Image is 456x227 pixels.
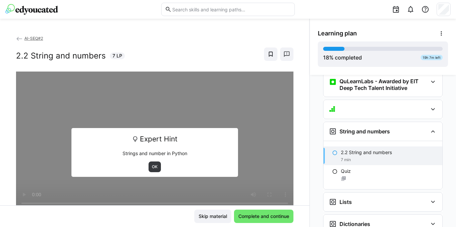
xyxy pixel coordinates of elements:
[194,210,231,223] button: Skip material
[112,52,122,59] span: 7 LP
[24,36,43,41] span: AI-SEQ#2
[151,164,158,169] span: OK
[339,199,352,205] h3: Lists
[318,30,357,37] span: Learning plan
[140,133,178,145] span: Expert Hint
[198,213,228,220] span: Skip material
[421,55,443,60] div: 19h 7m left
[341,157,351,162] span: 7 min
[234,210,293,223] button: Complete and continue
[16,51,106,61] h2: 2.2 String and numbers
[339,78,428,91] h3: QuLearnLabs - Awarded by EIT Deep Tech Talent Initiative
[323,53,362,62] div: % completed
[339,128,390,135] h3: String and numbers
[76,150,233,157] p: Strings and number in Python
[172,6,291,12] input: Search skills and learning paths…
[341,168,351,175] p: Quiz
[237,213,290,220] span: Complete and continue
[323,54,329,61] span: 18
[341,149,392,156] p: 2.2 String and numbers
[149,161,161,172] button: OK
[16,36,43,41] a: AI-SEQ#2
